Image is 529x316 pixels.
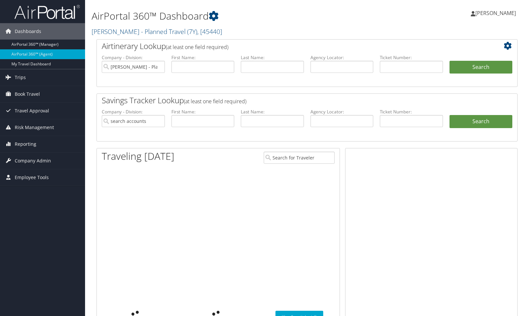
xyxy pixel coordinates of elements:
[15,169,49,186] span: Employee Tools
[450,61,513,74] button: Search
[184,98,246,105] span: (at least one field required)
[102,54,165,61] label: Company - Division:
[15,153,51,169] span: Company Admin
[15,69,26,86] span: Trips
[102,41,477,52] h2: Airtinerary Lookup
[310,108,374,115] label: Agency Locator:
[171,54,235,61] label: First Name:
[171,108,235,115] label: First Name:
[264,152,335,164] input: Search for Traveler
[15,103,49,119] span: Travel Approval
[15,86,40,102] span: Book Travel
[380,108,443,115] label: Ticket Number:
[102,108,165,115] label: Company - Division:
[471,3,522,23] a: [PERSON_NAME]
[102,149,174,163] h1: Traveling [DATE]
[102,95,477,106] h2: Savings Tracker Lookup
[197,27,222,36] span: , [ 45440 ]
[15,23,41,40] span: Dashboards
[92,9,379,23] h1: AirPortal 360™ Dashboard
[187,27,197,36] span: ( 7Y )
[310,54,374,61] label: Agency Locator:
[166,43,228,51] span: (at least one field required)
[102,115,165,127] input: search accounts
[15,119,54,136] span: Risk Management
[92,27,222,36] a: [PERSON_NAME] - Planned Travel
[15,136,36,152] span: Reporting
[241,54,304,61] label: Last Name:
[380,54,443,61] label: Ticket Number:
[14,4,80,20] img: airportal-logo.png
[450,115,513,128] a: Search
[475,9,516,17] span: [PERSON_NAME]
[241,108,304,115] label: Last Name:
